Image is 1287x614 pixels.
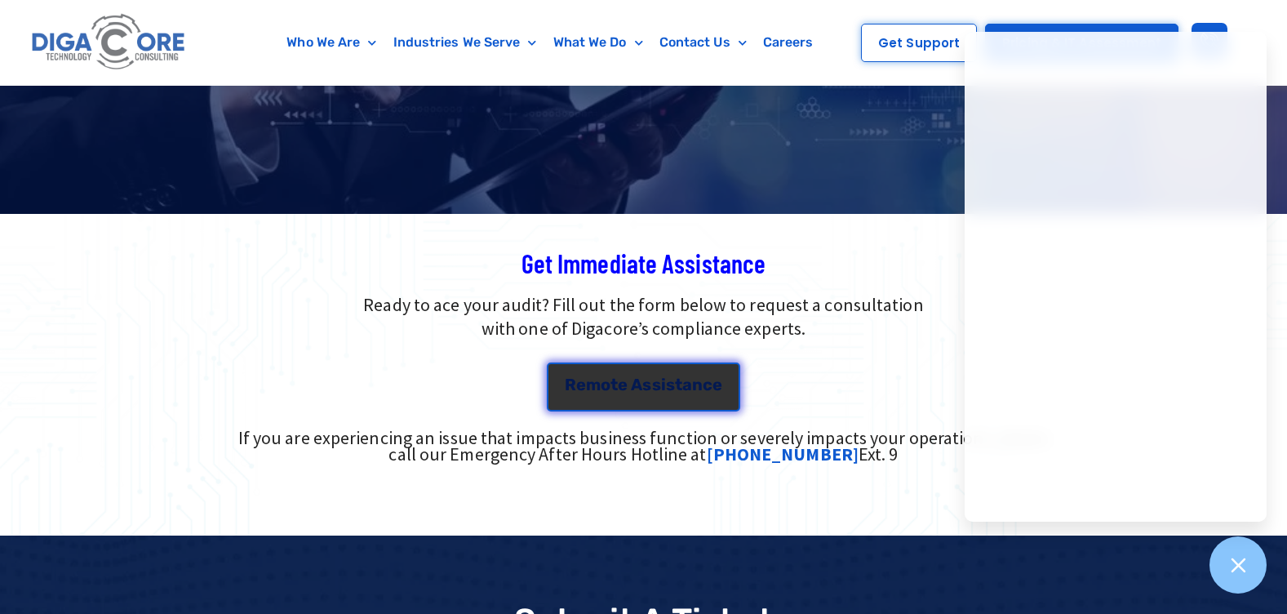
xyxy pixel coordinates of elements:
[985,24,1178,62] a: Pricing & IT Assessment
[682,376,692,393] span: a
[666,376,675,393] span: s
[712,376,722,393] span: e
[861,24,977,62] a: Get Support
[278,24,384,61] a: Who We Are
[651,24,755,61] a: Contact Us
[521,247,766,278] span: Get Immediate Assistance
[631,376,642,393] span: A
[755,24,822,61] a: Careers
[385,24,545,61] a: Industries We Serve
[28,8,190,77] img: Digacore logo 1
[675,376,682,393] span: t
[707,443,859,465] a: [PHONE_NUMBER]
[565,376,576,393] span: R
[965,32,1267,522] iframe: Chatgenie Messenger
[618,376,628,393] span: e
[642,376,651,393] span: s
[226,429,1062,462] div: If you are experiencing an issue that impacts business function or severely impacts your operatio...
[122,293,1166,340] p: Ready to ace your audit? Fill out the form below to request a consultation with one of Digacore’s...
[601,376,610,393] span: o
[545,24,651,61] a: What We Do
[586,376,601,393] span: m
[610,376,618,393] span: t
[661,376,666,393] span: i
[878,37,960,49] span: Get Support
[576,376,586,393] span: e
[547,363,741,412] a: Remote Assistance
[652,376,661,393] span: s
[257,24,842,61] nav: Menu
[692,376,703,393] span: n
[703,376,712,393] span: c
